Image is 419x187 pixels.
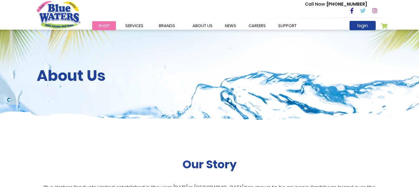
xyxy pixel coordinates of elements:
h2: Our Story [183,158,237,171]
h2: About Us [37,67,383,85]
span: Call Now : [305,1,327,7]
a: careers [242,21,272,30]
span: Shop [98,23,110,29]
a: login [350,21,376,30]
span: Brands [159,23,175,29]
a: support [272,21,303,30]
a: store logo [37,1,80,28]
a: News [219,21,242,30]
span: Services [125,23,143,29]
p: [PHONE_NUMBER] [305,1,367,7]
a: about us [186,21,219,30]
